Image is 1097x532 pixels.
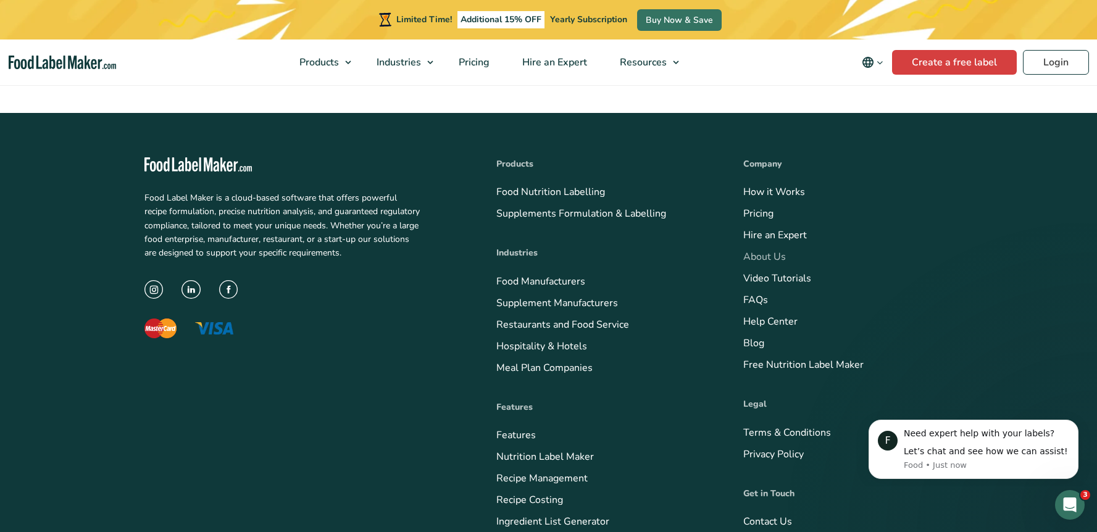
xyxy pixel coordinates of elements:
[496,428,536,442] a: Features
[496,472,588,485] a: Recipe Management
[743,397,953,411] p: Legal
[496,361,593,375] a: Meal Plan Companies
[144,157,252,172] img: Food Label Maker - white
[144,191,420,260] p: Food Label Maker is a cloud-based software that offers powerful recipe formulation, precise nutri...
[496,296,618,310] a: Supplement Manufacturers
[181,280,201,299] img: LinkedIn Icon
[496,207,666,220] a: Supplements Formulation & Labelling
[743,207,774,220] a: Pricing
[743,250,786,264] a: About Us
[743,358,864,372] a: Free Nutrition Label Maker
[144,280,164,299] img: instagram icon
[144,318,177,338] img: The Mastercard logo displaying a red circle saying
[519,56,588,69] span: Hire an Expert
[743,426,831,439] a: Terms & Conditions
[743,336,764,350] a: Blog
[455,56,491,69] span: Pricing
[195,322,233,335] img: The Visa logo with blue letters and a yellow flick above the
[1055,490,1085,520] iframe: Intercom live chat
[743,157,953,171] p: Company
[604,39,685,85] a: Resources
[296,56,340,69] span: Products
[457,11,544,28] span: Additional 15% OFF
[743,272,811,285] a: Video Tutorials
[361,39,440,85] a: Industries
[850,409,1097,486] iframe: Intercom notifications message
[496,493,563,507] a: Recipe Costing
[892,50,1017,75] a: Create a free label
[743,185,805,199] a: How it Works
[853,50,892,75] button: Change language
[550,14,627,25] span: Yearly Subscription
[1080,490,1090,500] span: 3
[743,293,768,307] a: FAQs
[396,14,452,25] span: Limited Time!
[637,9,722,31] a: Buy Now & Save
[616,56,668,69] span: Resources
[496,450,594,463] a: Nutrition Label Maker
[373,56,422,69] span: Industries
[496,185,605,199] a: Food Nutrition Labelling
[496,339,587,353] a: Hospitality & Hotels
[743,515,792,528] a: Contact Us
[743,447,804,461] a: Privacy Policy
[743,228,807,242] a: Hire an Expert
[144,157,459,172] a: Food Label Maker homepage
[743,315,798,328] a: Help Center
[496,246,706,260] p: Industries
[496,515,609,528] a: Ingredient List Generator
[283,39,357,85] a: Products
[496,157,706,171] p: Products
[506,39,601,85] a: Hire an Expert
[219,280,238,299] img: Facebook Icon
[496,275,585,288] a: Food Manufacturers
[496,318,629,331] a: Restaurants and Food Service
[443,39,503,85] a: Pricing
[9,56,117,70] a: Food Label Maker homepage
[743,487,953,501] p: Get in Touch
[1023,50,1089,75] a: Login
[496,401,706,414] p: Features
